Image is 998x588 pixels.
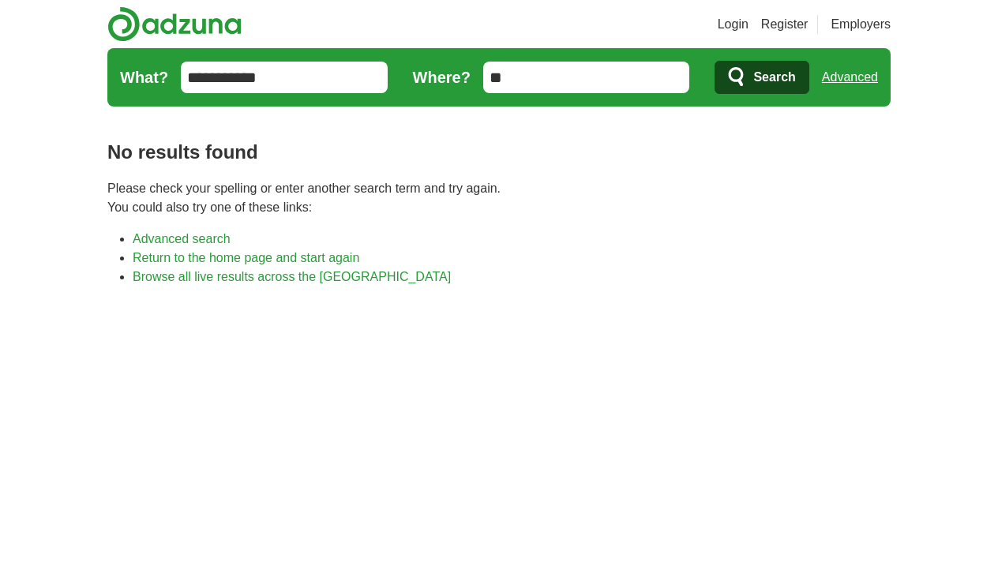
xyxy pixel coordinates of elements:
[718,15,748,34] a: Login
[831,15,891,34] a: Employers
[822,62,878,93] a: Advanced
[120,66,168,89] label: What?
[761,15,809,34] a: Register
[133,251,359,264] a: Return to the home page and start again
[133,270,451,283] a: Browse all live results across the [GEOGRAPHIC_DATA]
[715,61,809,94] button: Search
[133,232,231,245] a: Advanced search
[107,138,891,167] h1: No results found
[413,66,471,89] label: Where?
[753,62,795,93] span: Search
[107,179,891,217] p: Please check your spelling or enter another search term and try again. You could also try one of ...
[107,6,242,42] img: Adzuna logo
